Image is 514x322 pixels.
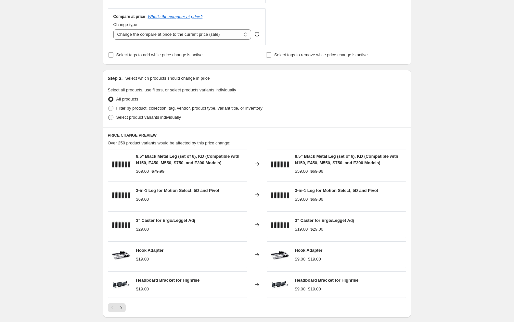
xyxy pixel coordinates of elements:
span: Select product variants individually [116,115,181,120]
span: Filter by product, collection, tag, vendor, product type, variant title, or inventory [116,106,263,111]
p: Select which products should change in price [125,75,210,82]
span: Over 250 product variants would be affected by this price change: [108,141,231,145]
strike: $69.00 [310,168,323,175]
img: 21924-egrh-y9g6-nyr4-u5ym-rzhr-img-2239-e8a21756-7_06a1eaeb-4574-490f-bb75-a354e7f1087b_80x.jpg [270,245,290,264]
img: 21924-egrh-y9g6-nyr4-u5ym-rzhr-img-4468-805ade73-c_0ec6b584-435c-49fd-81a2-1d44a09accee_80x.png [270,215,290,235]
span: 8.5" Black Metal Leg (set of 6), KD (Compatible with N150, E450, M550, S750, and E300 Models) [295,154,398,165]
div: $59.00 [295,196,308,203]
img: 21924-egrh-y9g6-nyr4-u5ym-rzhr-img-4468-805ade73-c_80x.png [111,154,131,174]
h2: Step 3. [108,75,123,82]
span: 8.5" Black Metal Leg (set of 6), KD (Compatible with N150, E450, M550, S750, and E300 Models) [136,154,239,165]
nav: Pagination [108,303,126,312]
img: 21924-egrh-y9g6-nyr4-u5ym-rzhr-img-2236-bc73a1ee-5_caa01cb8-7c44-4422-b741-f7d61dbe1690_80x.jpg [270,275,290,294]
span: All products [116,97,138,101]
span: Select all products, use filters, or select products variants individually [108,87,236,92]
h6: PRICE CHANGE PREVIEW [108,133,406,138]
span: Hook Adapter [295,248,323,253]
strike: $69.00 [310,196,323,203]
div: $19.00 [136,286,149,292]
div: $19.00 [295,226,308,233]
strike: $19.00 [308,256,321,262]
div: $9.00 [295,256,306,262]
span: Select tags to remove while price change is active [274,52,368,57]
div: $69.00 [136,168,149,175]
button: What's the compare at price? [148,14,203,19]
span: 3-in-1 Leg for Motion Select, 5D and Pivot [136,188,219,193]
div: $69.00 [136,196,149,203]
div: $9.00 [295,286,306,292]
span: Select tags to add while price change is active [116,52,203,57]
strike: $79.99 [151,168,164,175]
div: $29.00 [136,226,149,233]
img: 21924-egrh-y9g6-nyr4-u5ym-rzhr-img-4468-805ade73-c_8c546296-783f-4660-8c42-bdb4455fa119_80x.png [111,185,131,205]
div: $19.00 [136,256,149,262]
strike: $19.00 [308,286,321,292]
span: Change type [113,22,137,27]
span: 3" Caster for Ergo/Legget Adj [136,218,195,223]
img: 21924-egrh-y9g6-nyr4-u5ym-rzhr-img-4468-805ade73-c_8c546296-783f-4660-8c42-bdb4455fa119_80x.png [270,185,290,205]
h3: Compare at price [113,14,145,19]
button: Next [117,303,126,312]
span: Hook Adapter [136,248,164,253]
img: 21924-egrh-y9g6-nyr4-u5ym-rzhr-img-4468-805ade73-c_0ec6b584-435c-49fd-81a2-1d44a09accee_80x.png [111,215,131,235]
span: 3-in-1 Leg for Motion Select, 5D and Pivot [295,188,378,193]
strike: $29.00 [310,226,323,233]
img: 21924-egrh-y9g6-nyr4-u5ym-rzhr-img-2239-e8a21756-7_06a1eaeb-4574-490f-bb75-a354e7f1087b_80x.jpg [111,245,131,264]
div: $59.00 [295,168,308,175]
span: 3" Caster for Ergo/Legget Adj [295,218,354,223]
span: Headboard Bracket for Highrise [295,278,359,283]
img: 21924-egrh-y9g6-nyr4-u5ym-rzhr-img-2236-bc73a1ee-5_caa01cb8-7c44-4422-b741-f7d61dbe1690_80x.jpg [111,275,131,294]
div: help [254,31,260,37]
span: Headboard Bracket for Highrise [136,278,200,283]
img: 21924-egrh-y9g6-nyr4-u5ym-rzhr-img-4468-805ade73-c_80x.png [270,154,290,174]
